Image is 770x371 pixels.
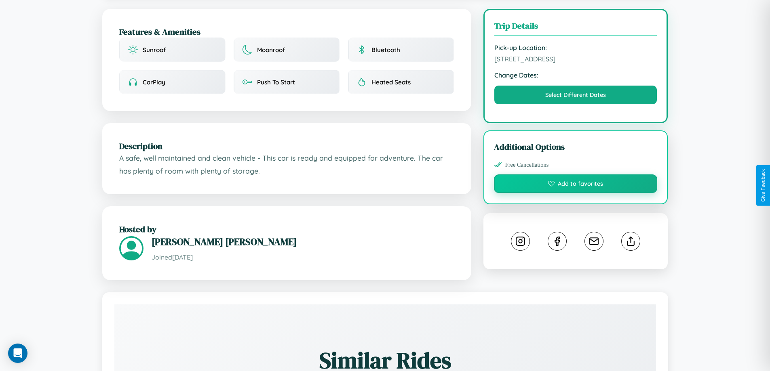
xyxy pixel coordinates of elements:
[494,86,657,104] button: Select Different Dates
[371,78,411,86] span: Heated Seats
[494,141,658,153] h3: Additional Options
[494,20,657,36] h3: Trip Details
[152,235,454,248] h3: [PERSON_NAME] [PERSON_NAME]
[494,71,657,79] strong: Change Dates:
[8,344,27,363] div: Open Intercom Messenger
[143,78,165,86] span: CarPlay
[119,223,454,235] h2: Hosted by
[494,55,657,63] span: [STREET_ADDRESS]
[143,46,166,54] span: Sunroof
[494,174,658,193] button: Add to favorites
[119,26,454,38] h2: Features & Amenities
[119,140,454,152] h2: Description
[505,161,549,168] span: Free Cancellations
[119,152,454,177] p: A safe, well maintained and clean vehicle - This car is ready and equipped for adventure. The car...
[494,44,657,52] strong: Pick-up Location:
[257,46,285,54] span: Moonroof
[152,252,454,263] p: Joined [DATE]
[257,78,295,86] span: Push To Start
[371,46,400,54] span: Bluetooth
[760,169,766,202] div: Give Feedback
